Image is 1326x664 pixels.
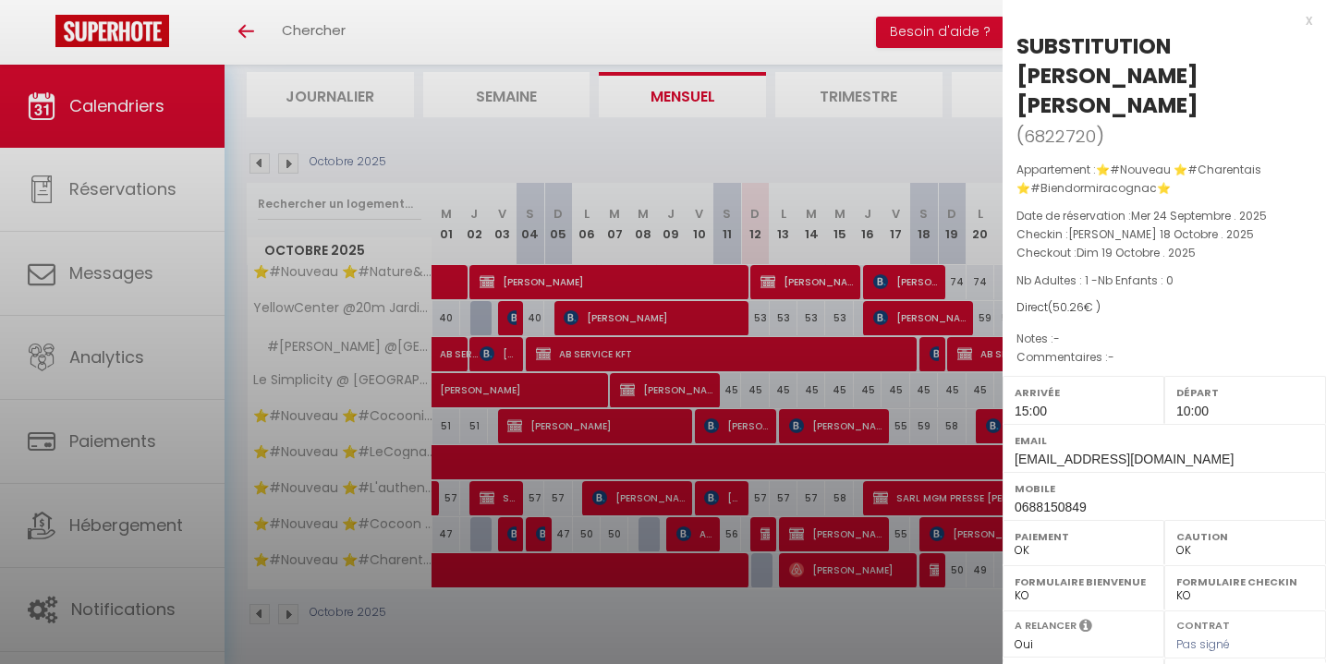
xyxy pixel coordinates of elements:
[1098,272,1174,288] span: Nb Enfants : 0
[1016,330,1312,348] p: Notes :
[1015,618,1077,634] label: A relancer
[1108,349,1114,365] span: -
[1015,573,1152,591] label: Formulaire Bienvenue
[1079,618,1092,638] i: Sélectionner OUI si vous souhaiter envoyer les séquences de messages post-checkout
[1016,162,1261,196] span: ⭐️#Nouveau ⭐️#Charentais ⭐️#Biendormiracognac⭐️
[1176,527,1314,546] label: Caution
[1176,404,1209,418] span: 10:00
[1016,299,1312,317] div: Direct
[1176,383,1314,402] label: Départ
[1016,244,1312,262] p: Checkout :
[1016,225,1312,244] p: Checkin :
[1016,31,1312,120] div: SUBSTITUTION [PERSON_NAME] [PERSON_NAME]
[1015,404,1047,418] span: 15:00
[1015,527,1152,546] label: Paiement
[1015,383,1152,402] label: Arrivée
[1077,245,1196,260] span: Dim 19 Octobre . 2025
[1016,348,1312,367] p: Commentaires :
[1053,331,1060,346] span: -
[1176,573,1314,591] label: Formulaire Checkin
[1016,207,1312,225] p: Date de réservation :
[1131,208,1267,223] span: Mer 24 Septembre . 2025
[1068,226,1254,242] span: [PERSON_NAME] 18 Octobre . 2025
[1016,161,1312,198] p: Appartement :
[1015,479,1314,498] label: Mobile
[1024,125,1096,148] span: 6822720
[1048,299,1101,315] span: ( € )
[1176,618,1230,630] label: Contrat
[1052,299,1084,315] span: 50.26
[1176,636,1230,652] span: Pas signé
[1016,123,1104,149] span: ( )
[1003,9,1312,31] div: x
[1015,500,1087,514] span: 0688150849
[1015,431,1314,450] label: Email
[1015,452,1234,466] span: [EMAIL_ADDRESS][DOMAIN_NAME]
[1016,272,1174,288] span: Nb Adultes : 1 -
